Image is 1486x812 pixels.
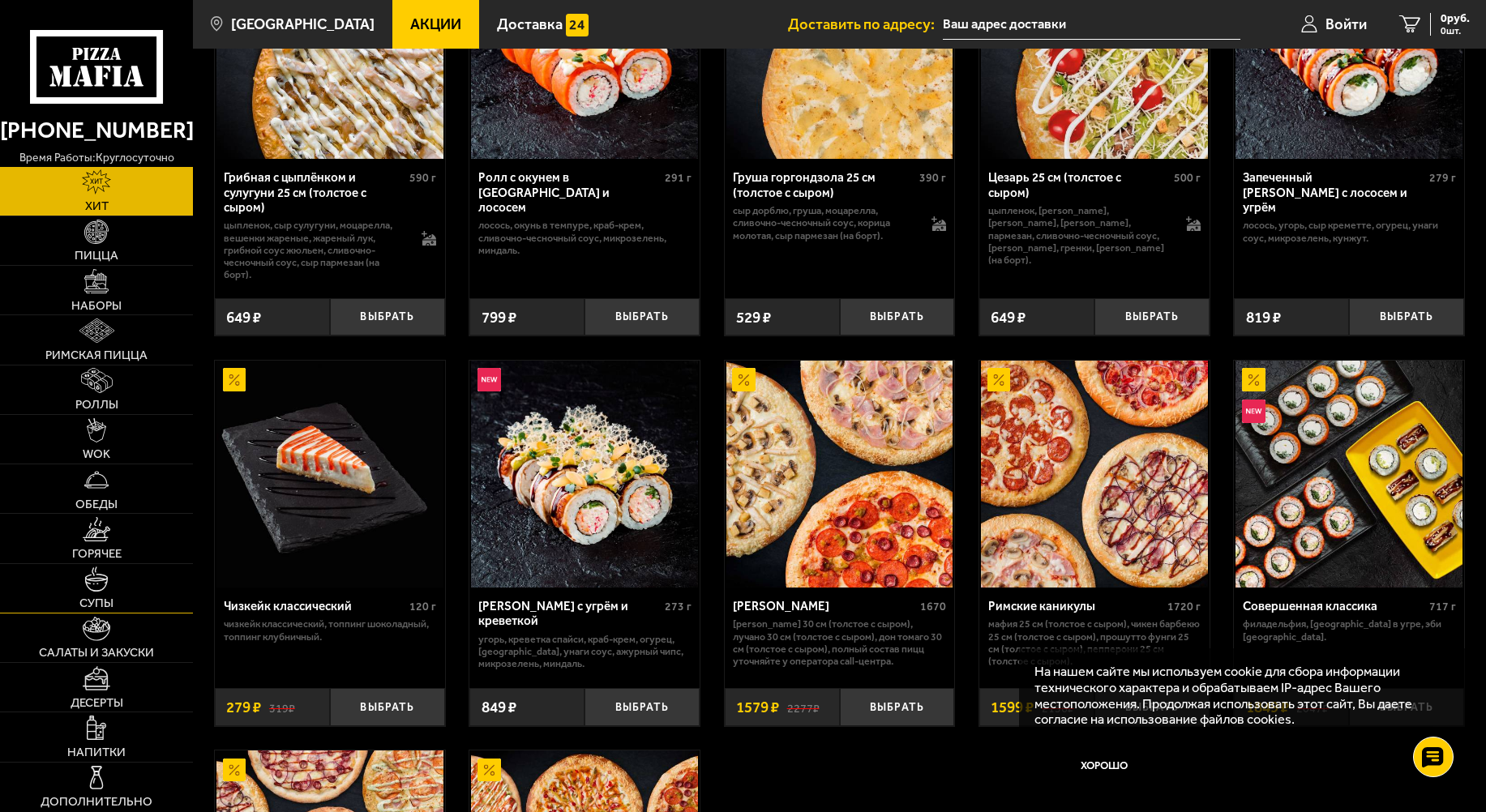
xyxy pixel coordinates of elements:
span: 279 ₽ [226,699,261,715]
span: 1720 г [1167,600,1201,613]
s: 319 ₽ [269,699,295,715]
span: Наборы [71,300,122,312]
span: Дополнительно [41,796,152,808]
p: лосось, угорь, Сыр креметте, огурец, унаги соус, микрозелень, кунжут. [1243,219,1456,244]
p: [PERSON_NAME] 30 см (толстое с сыром), Лучано 30 см (толстое с сыром), Дон Томаго 30 см (толстое ... [733,618,946,667]
span: Доставить по адресу: [788,17,943,32]
div: Чизкейк классический [224,599,406,613]
span: 1670 [920,600,946,613]
p: цыпленок, [PERSON_NAME], [PERSON_NAME], [PERSON_NAME], пармезан, сливочно-чесночный соус, [PERSON... [988,204,1171,266]
span: 1579 ₽ [736,699,779,715]
div: Груша горгондзола 25 см (толстое с сыром) [733,170,915,200]
p: лосось, окунь в темпуре, краб-крем, сливочно-чесночный соус, микрозелень, миндаль. [478,219,692,256]
span: WOK [83,448,110,460]
div: [PERSON_NAME] с угрём и креветкой [478,599,661,629]
span: Горячее [72,548,122,560]
span: 590 г [409,171,436,185]
button: Выбрать [840,298,955,336]
span: 0 шт. [1441,26,1470,36]
span: Хит [85,200,109,212]
span: Доставка [497,17,563,32]
button: Выбрать [330,298,445,336]
img: Новинка [1242,400,1265,423]
input: Ваш адрес доставки [943,10,1240,40]
a: АкционныйРимские каникулы [979,361,1210,588]
span: 120 г [409,600,436,613]
img: Совершенная классика [1235,361,1462,588]
a: АкционныйХет Трик [725,361,955,588]
img: Акционный [1242,368,1265,391]
div: Ролл с окунем в [GEOGRAPHIC_DATA] и лососем [478,170,661,215]
span: Десерты [71,697,123,709]
s: 2277 ₽ [787,699,820,715]
img: Ролл Калипсо с угрём и креветкой [471,361,698,588]
img: Акционный [477,759,501,782]
span: 291 г [665,171,692,185]
img: Хет Трик [726,361,953,588]
div: Грибная с цыплёнком и сулугуни 25 см (толстое с сыром) [224,170,406,215]
span: Салаты и закуски [39,647,154,659]
img: Римские каникулы [981,361,1208,588]
span: 649 ₽ [991,310,1026,325]
span: 390 г [919,171,946,185]
button: Выбрать [330,688,445,726]
button: Выбрать [585,298,700,336]
span: Пицца [75,250,118,262]
p: Чизкейк классический, топпинг шоколадный, топпинг клубничный. [224,618,437,643]
span: 799 ₽ [482,310,516,325]
span: 500 г [1174,171,1201,185]
div: Совершенная классика [1243,599,1425,613]
span: 717 г [1429,600,1456,613]
p: Филадельфия, [GEOGRAPHIC_DATA] в угре, Эби [GEOGRAPHIC_DATA]. [1243,618,1456,643]
span: 0 руб. [1441,13,1470,24]
a: АкционныйНовинкаСовершенная классика [1234,361,1464,588]
span: Напитки [67,746,126,759]
button: Хорошо [1034,742,1174,788]
span: 273 г [665,600,692,613]
a: АкционныйЧизкейк классический [215,361,445,588]
span: Римская пицца [45,349,148,361]
div: Запеченный [PERSON_NAME] с лососем и угрём [1243,170,1425,215]
img: 15daf4d41897b9f0e9f617042186c801.svg [566,14,589,37]
span: 529 ₽ [736,310,771,325]
div: Римские каникулы [988,599,1164,613]
span: Обеды [75,498,118,511]
p: Мафия 25 см (толстое с сыром), Чикен Барбекю 25 см (толстое с сыром), Прошутто Фунги 25 см (толст... [988,618,1201,667]
p: сыр дорблю, груша, моцарелла, сливочно-чесночный соус, корица молотая, сыр пармезан (на борт). [733,204,916,241]
div: [PERSON_NAME] [733,599,916,613]
span: Роллы [75,399,118,411]
span: [GEOGRAPHIC_DATA] [231,17,375,32]
span: Супы [79,597,113,609]
img: Акционный [223,759,246,782]
button: Выбрать [840,688,955,726]
span: 849 ₽ [482,699,516,715]
span: 279 г [1429,171,1456,185]
img: Чизкейк классический [216,361,443,588]
span: Войти [1325,17,1367,32]
img: Акционный [987,368,1011,391]
button: Выбрать [585,688,700,726]
div: Цезарь 25 см (толстое с сыром) [988,170,1171,200]
p: угорь, креветка спайси, краб-крем, огурец, [GEOGRAPHIC_DATA], унаги соус, ажурный чипс, микрозеле... [478,633,692,670]
span: 1599 ₽ [991,699,1034,715]
p: цыпленок, сыр сулугуни, моцарелла, вешенки жареные, жареный лук, грибной соус Жюльен, сливочно-че... [224,219,407,280]
span: 819 ₽ [1246,310,1281,325]
p: На нашем сайте мы используем cookie для сбора информации технического характера и обрабатываем IP... [1034,664,1440,728]
button: Выбрать [1094,298,1210,336]
img: Акционный [732,368,756,391]
span: Акции [410,17,461,32]
img: Новинка [477,368,501,391]
span: 649 ₽ [226,310,261,325]
img: Акционный [223,368,246,391]
button: Выбрать [1349,298,1464,336]
a: НовинкаРолл Калипсо с угрём и креветкой [469,361,700,588]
